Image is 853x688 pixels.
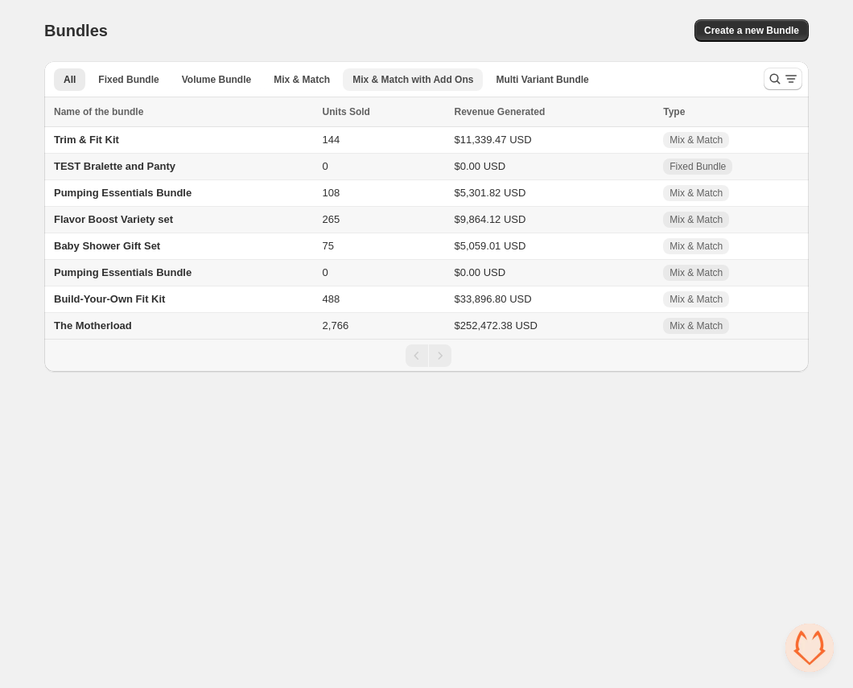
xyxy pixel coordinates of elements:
[455,213,526,225] span: $9,864.12 USD
[323,187,340,199] span: 108
[54,240,160,252] span: Baby Shower Gift Set
[44,339,809,372] nav: Pagination
[455,319,538,332] span: $252,472.38 USD
[455,240,526,252] span: $5,059.01 USD
[54,160,175,172] span: TEST Bralette and Panty
[670,319,723,332] span: Mix & Match
[54,266,192,278] span: Pumping Essentials Bundle
[704,24,799,37] span: Create a new Bundle
[670,213,723,226] span: Mix & Match
[323,293,340,305] span: 488
[323,266,328,278] span: 0
[323,160,328,172] span: 0
[455,266,506,278] span: $0.00 USD
[323,134,340,146] span: 144
[455,104,546,120] span: Revenue Generated
[455,160,506,172] span: $0.00 USD
[54,134,119,146] span: Trim & Fit Kit
[98,73,159,86] span: Fixed Bundle
[274,73,330,86] span: Mix & Match
[323,213,340,225] span: 265
[455,187,526,199] span: $5,301.82 USD
[182,73,251,86] span: Volume Bundle
[64,73,76,86] span: All
[455,134,532,146] span: $11,339.47 USD
[54,293,165,305] span: Build-Your-Own Fit Kit
[323,104,386,120] button: Units Sold
[496,73,588,86] span: Multi Variant Bundle
[670,187,723,200] span: Mix & Match
[323,240,334,252] span: 75
[455,293,532,305] span: $33,896.80 USD
[670,266,723,279] span: Mix & Match
[663,104,799,120] div: Type
[352,73,473,86] span: Mix & Match with Add Ons
[764,68,802,90] button: Search and filter results
[54,104,313,120] div: Name of the bundle
[670,134,723,146] span: Mix & Match
[54,213,173,225] span: Flavor Boost Variety set
[455,104,562,120] button: Revenue Generated
[670,293,723,306] span: Mix & Match
[54,187,192,199] span: Pumping Essentials Bundle
[785,624,834,672] div: Open chat
[44,21,108,40] h1: Bundles
[694,19,809,42] button: Create a new Bundle
[54,319,132,332] span: The Motherload
[323,104,370,120] span: Units Sold
[670,160,726,173] span: Fixed Bundle
[670,240,723,253] span: Mix & Match
[323,319,349,332] span: 2,766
